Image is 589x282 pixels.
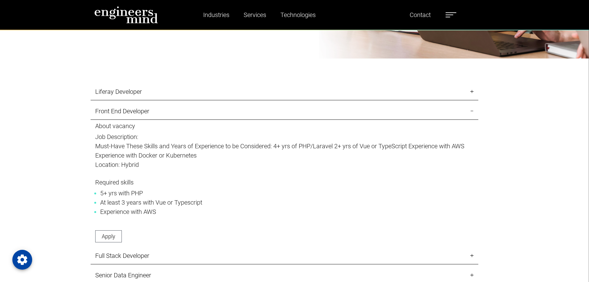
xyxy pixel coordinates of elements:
li: Experience with AWS [100,207,469,216]
p: Job Description: [95,132,474,141]
a: Contact [407,8,433,22]
p: Location: Hybrid [95,160,474,169]
a: Technologies [278,8,318,22]
a: Apply [95,230,122,242]
a: Industries [201,8,232,22]
h5: About vacancy [95,122,474,130]
a: Full Stack Developer [91,247,478,264]
p: Must-Have These Skills and Years of Experience to be Considered: 4+ yrs of PHP/Laravel 2+ yrs of ... [95,141,474,160]
a: Liferay Developer [91,83,478,100]
a: Front End Developer [91,103,478,120]
img: logo [94,6,158,24]
li: At least 3 years with Vue or Typescript [100,198,469,207]
h5: Required skills [95,179,474,186]
a: Services [241,8,269,22]
li: 5+ yrs with PHP [100,189,469,198]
